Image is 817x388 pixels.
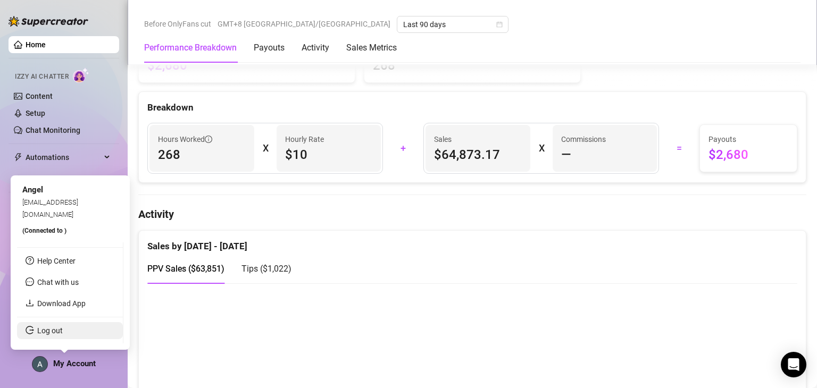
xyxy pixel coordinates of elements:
a: Download App [37,299,86,308]
img: ACg8ocIpWzLmD3A5hmkSZfBJcT14Fg8bFGaqbLo-Z0mqyYAWwTjPNSU=s96-c [32,357,47,372]
span: Tips ( $1,022 ) [241,264,291,274]
div: = [665,140,693,157]
div: Activity [302,41,329,54]
span: GMT+8 [GEOGRAPHIC_DATA]/[GEOGRAPHIC_DATA] [218,16,390,32]
span: Before OnlyFans cut [144,16,211,32]
span: Automations [26,149,101,166]
a: Home [26,40,46,49]
span: 268 [373,57,572,74]
li: Log out [17,322,123,339]
span: Last 90 days [403,16,502,32]
a: Content [26,92,53,100]
span: Sales [434,133,522,145]
span: message [26,277,34,286]
span: info-circle [205,136,212,143]
span: (Connected to ) [22,227,66,234]
div: Open Intercom Messenger [781,352,806,377]
h4: Activity [138,207,806,222]
span: Payouts [708,133,788,145]
span: 268 [158,146,246,163]
span: [EMAIL_ADDRESS][DOMAIN_NAME] [22,198,78,218]
div: X [263,140,268,157]
span: $2,680 [708,146,788,163]
a: Log out [37,326,63,335]
div: Performance Breakdown [144,41,237,54]
div: X [539,140,544,157]
article: Commissions [561,133,606,145]
span: My Account [53,359,96,368]
span: Hours Worked [158,133,212,145]
div: + [389,140,417,157]
div: Sales by [DATE] - [DATE] [147,231,797,254]
a: Help Center [37,257,76,265]
a: Chat Monitoring [26,126,80,134]
span: $10 [285,146,373,163]
span: calendar [496,21,503,28]
span: PPV Sales ( $63,851 ) [147,264,224,274]
img: logo-BBDzfeDw.svg [9,16,88,27]
span: Izzy AI Chatter [15,72,69,82]
span: Angel [22,185,43,195]
span: $64,873.17 [434,146,522,163]
a: Setup [26,109,45,117]
span: Chat with us [37,278,79,286]
div: Payouts [254,41,285,54]
span: $2,680 [147,57,346,74]
div: Sales Metrics [346,41,397,54]
img: AI Chatter [73,68,89,83]
span: thunderbolt [14,153,22,162]
article: Hourly Rate [285,133,324,145]
div: Breakdown [147,100,797,115]
span: Chat Copilot [26,170,101,187]
span: — [561,146,571,163]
